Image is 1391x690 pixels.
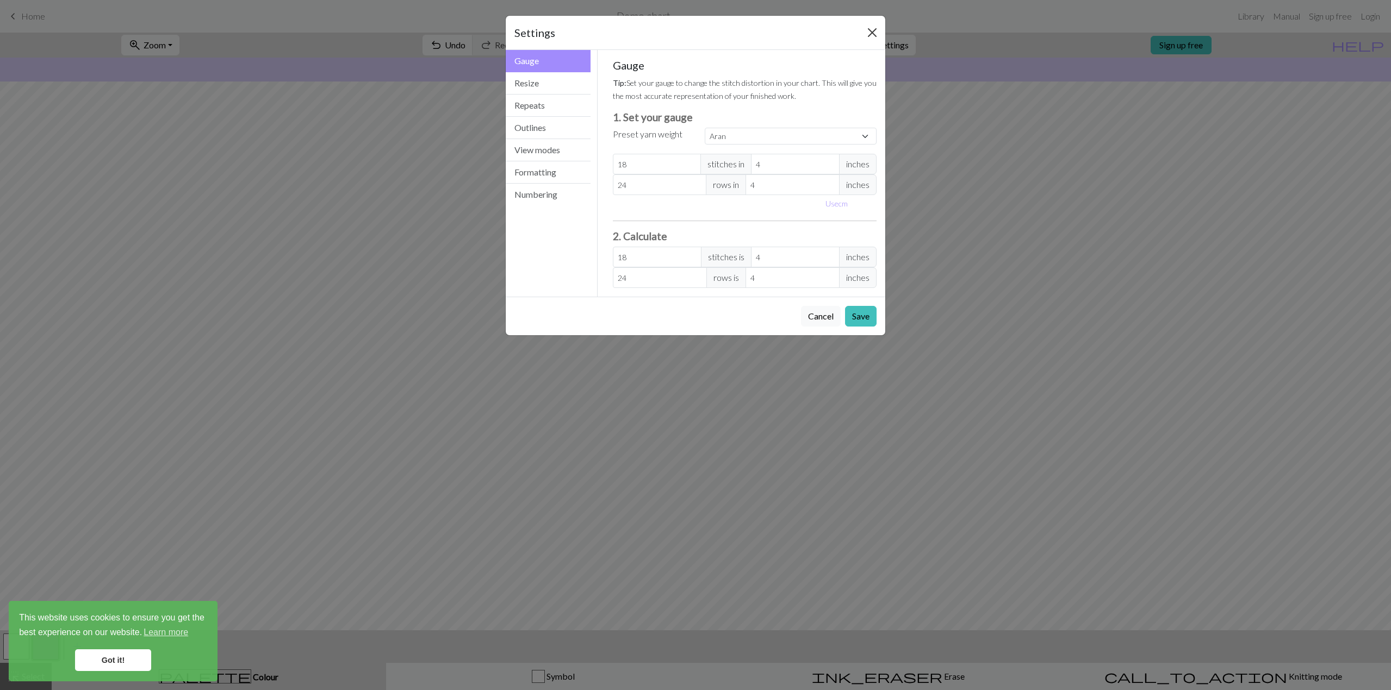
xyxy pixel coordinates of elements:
[19,611,207,641] span: This website uses cookies to ensure you get the best experience on our website.
[821,195,853,212] button: Usecm
[506,117,591,139] button: Outlines
[506,72,591,95] button: Resize
[613,59,877,72] h5: Gauge
[506,95,591,117] button: Repeats
[706,174,746,195] span: rows in
[801,306,841,327] button: Cancel
[613,128,682,141] label: Preset yarn weight
[506,184,591,205] button: Numbering
[706,267,746,288] span: rows is
[613,78,626,87] strong: Tip:
[845,306,877,327] button: Save
[613,230,877,242] h3: 2. Calculate
[839,267,877,288] span: inches
[506,50,591,72] button: Gauge
[514,24,555,41] h5: Settings
[864,24,881,41] button: Close
[613,111,877,123] h3: 1. Set your gauge
[839,247,877,267] span: inches
[839,154,877,174] span: inches
[9,601,218,681] div: cookieconsent
[613,78,877,101] small: Set your gauge to change the stitch distortion in your chart. This will give you the most accurat...
[839,174,877,195] span: inches
[700,154,752,174] span: stitches in
[506,139,591,161] button: View modes
[701,247,752,267] span: stitches is
[142,624,190,641] a: learn more about cookies
[506,161,591,184] button: Formatting
[75,649,151,671] a: dismiss cookie message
